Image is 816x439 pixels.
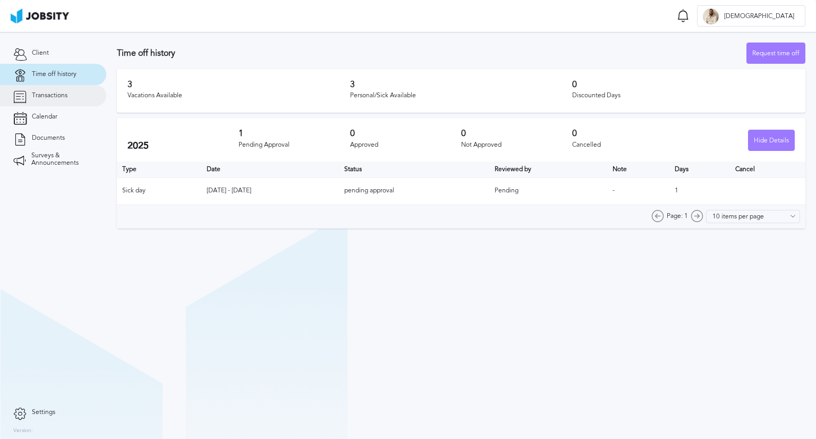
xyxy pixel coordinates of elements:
[350,80,573,89] h3: 3
[11,9,69,23] img: ab4bad089aa723f57921c736e9817d99.png
[350,92,573,99] div: Personal/Sick Available
[667,213,688,220] span: Page: 1
[719,13,800,20] span: [DEMOGRAPHIC_DATA]
[239,129,350,138] h3: 1
[572,92,795,99] div: Discounted Days
[495,187,518,194] span: Pending
[31,152,93,167] span: Surveys & Announcements
[613,187,615,194] span: -
[607,162,669,178] th: Toggle SortBy
[127,140,239,151] h2: 2025
[201,178,339,204] td: [DATE] - [DATE]
[749,130,794,151] div: Hide Details
[32,71,76,78] span: Time off history
[239,141,350,149] div: Pending Approval
[669,178,730,204] td: 1
[117,162,201,178] th: Type
[572,80,795,89] h3: 0
[201,162,339,178] th: Toggle SortBy
[32,113,57,121] span: Calendar
[669,162,730,178] th: Days
[339,162,490,178] th: Toggle SortBy
[572,141,683,149] div: Cancelled
[461,129,572,138] h3: 0
[747,43,805,64] div: Request time off
[127,80,350,89] h3: 3
[572,129,683,138] h3: 0
[350,141,461,149] div: Approved
[13,428,33,434] label: Version:
[117,178,201,204] td: Sick day
[461,141,572,149] div: Not Approved
[32,92,67,99] span: Transactions
[703,9,719,24] div: J
[32,409,55,416] span: Settings
[746,43,805,64] button: Request time off
[748,130,795,151] button: Hide Details
[117,48,746,58] h3: Time off history
[697,5,805,27] button: J[DEMOGRAPHIC_DATA]
[730,162,805,178] th: Cancel
[339,178,490,204] td: pending approval
[32,134,65,142] span: Documents
[127,92,350,99] div: Vacations Available
[350,129,461,138] h3: 0
[489,162,607,178] th: Toggle SortBy
[32,49,49,57] span: Client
